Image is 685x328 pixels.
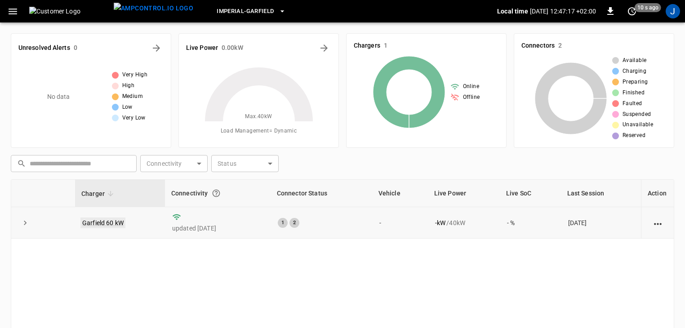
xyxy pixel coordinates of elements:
[122,81,135,90] span: High
[561,207,641,239] td: [DATE]
[558,41,562,51] h6: 2
[530,7,596,16] p: [DATE] 12:47:17 +02:00
[245,112,272,121] span: Max. 40 kW
[278,218,288,228] div: 1
[47,92,70,102] p: No data
[641,180,674,207] th: Action
[317,41,331,55] button: Energy Overview
[122,92,143,101] span: Medium
[149,41,164,55] button: All Alerts
[171,185,264,201] div: Connectivity
[500,180,561,207] th: Live SoC
[213,3,289,20] button: Imperial-Garfield
[625,4,639,18] button: set refresh interval
[463,82,479,91] span: Online
[623,120,653,129] span: Unavailable
[271,180,372,207] th: Connector Status
[623,56,647,65] span: Available
[623,110,651,119] span: Suspended
[384,41,387,51] h6: 1
[623,78,648,87] span: Preparing
[372,207,428,239] td: -
[428,180,500,207] th: Live Power
[623,89,645,98] span: Finished
[18,43,70,53] h6: Unresolved Alerts
[623,99,642,108] span: Faulted
[80,217,125,228] a: Garfield 60 kW
[289,218,299,228] div: 2
[497,7,528,16] p: Local time
[172,224,263,233] p: updated [DATE]
[500,207,561,239] td: - %
[208,185,224,201] button: Connection between the charger and our software.
[217,6,274,17] span: Imperial-Garfield
[122,114,146,123] span: Very Low
[18,216,32,230] button: expand row
[463,93,480,102] span: Offline
[74,43,77,53] h6: 0
[623,67,646,76] span: Charging
[122,103,133,112] span: Low
[521,41,555,51] h6: Connectors
[81,188,116,199] span: Charger
[222,43,243,53] h6: 0.00 kW
[561,180,641,207] th: Last Session
[666,4,680,18] div: profile-icon
[635,3,661,12] span: 10 s ago
[435,218,493,227] div: / 40 kW
[186,43,218,53] h6: Live Power
[435,218,445,227] p: - kW
[221,127,297,136] span: Load Management = Dynamic
[652,218,663,227] div: action cell options
[114,3,193,14] img: ampcontrol.io logo
[354,41,380,51] h6: Chargers
[29,7,110,16] img: Customer Logo
[372,180,428,207] th: Vehicle
[122,71,148,80] span: Very High
[623,131,645,140] span: Reserved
